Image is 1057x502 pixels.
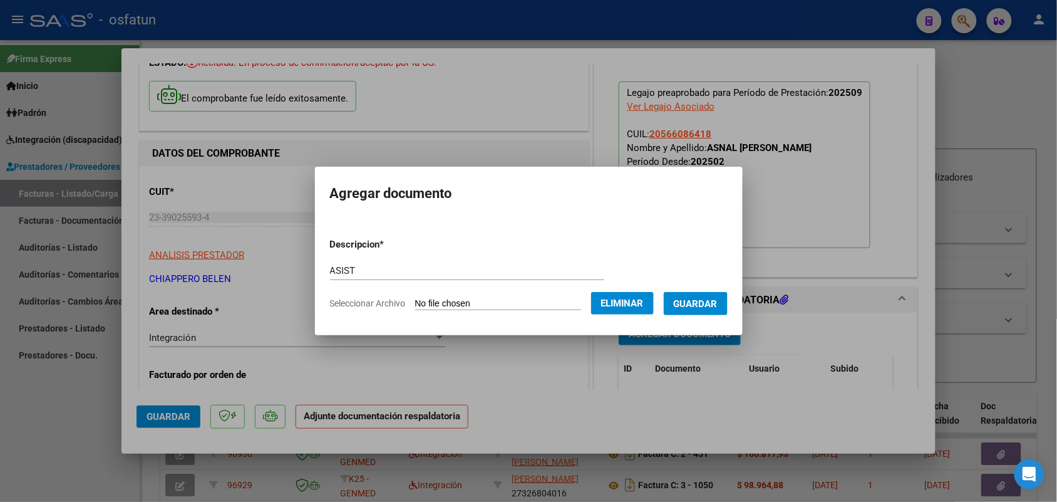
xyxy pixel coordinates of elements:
[674,298,718,310] span: Guardar
[591,292,654,315] button: Eliminar
[601,298,644,309] span: Eliminar
[330,182,728,206] h2: Agregar documento
[664,292,728,315] button: Guardar
[330,298,406,308] span: Seleccionar Archivo
[1014,459,1044,489] div: Open Intercom Messenger
[330,238,450,252] p: Descripcion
